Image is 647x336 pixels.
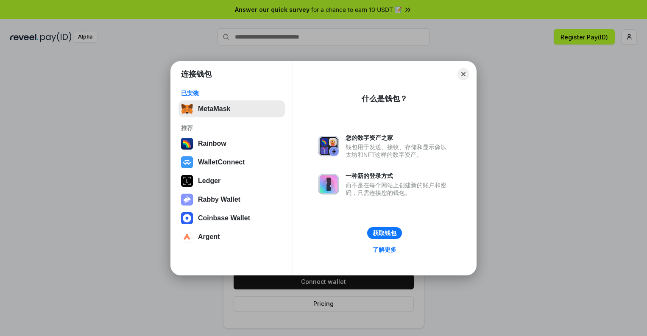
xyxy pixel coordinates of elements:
img: svg+xml,%3Csvg%20width%3D%2228%22%20height%3D%2228%22%20viewBox%3D%220%200%2028%2028%22%20fill%3D... [181,212,193,224]
div: 什么是钱包？ [362,94,407,104]
div: 已安装 [181,89,282,97]
div: 推荐 [181,124,282,132]
img: svg+xml,%3Csvg%20xmlns%3D%22http%3A%2F%2Fwww.w3.org%2F2000%2Fsvg%22%20fill%3D%22none%22%20viewBox... [318,136,339,156]
button: WalletConnect [178,154,285,171]
div: Rainbow [198,140,226,147]
div: 您的数字资产之家 [346,134,451,142]
div: WalletConnect [198,158,245,166]
img: svg+xml,%3Csvg%20width%3D%2228%22%20height%3D%2228%22%20viewBox%3D%220%200%2028%2028%22%20fill%3D... [181,231,193,243]
button: Rabby Wallet [178,191,285,208]
div: 了解更多 [373,246,396,253]
img: svg+xml,%3Csvg%20width%3D%22120%22%20height%3D%22120%22%20viewBox%3D%220%200%20120%20120%22%20fil... [181,138,193,150]
img: svg+xml,%3Csvg%20xmlns%3D%22http%3A%2F%2Fwww.w3.org%2F2000%2Fsvg%22%20fill%3D%22none%22%20viewBox... [181,194,193,205]
img: svg+xml,%3Csvg%20xmlns%3D%22http%3A%2F%2Fwww.w3.org%2F2000%2Fsvg%22%20fill%3D%22none%22%20viewBox... [318,174,339,194]
div: Argent [198,233,220,241]
h1: 连接钱包 [181,69,212,79]
div: Rabby Wallet [198,196,240,203]
button: Rainbow [178,135,285,152]
div: MetaMask [198,105,230,113]
img: svg+xml,%3Csvg%20fill%3D%22none%22%20height%3D%2233%22%20viewBox%3D%220%200%2035%2033%22%20width%... [181,103,193,115]
a: 了解更多 [368,244,402,255]
div: Coinbase Wallet [198,214,250,222]
button: MetaMask [178,100,285,117]
button: Ledger [178,172,285,189]
div: 钱包用于发送、接收、存储和显示像以太坊和NFT这样的数字资产。 [346,143,451,158]
button: Coinbase Wallet [178,210,285,227]
div: 一种新的登录方式 [346,172,451,180]
button: Close [457,68,469,80]
img: svg+xml,%3Csvg%20xmlns%3D%22http%3A%2F%2Fwww.w3.org%2F2000%2Fsvg%22%20width%3D%2228%22%20height%3... [181,175,193,187]
div: 而不是在每个网站上创建新的账户和密码，只需连接您的钱包。 [346,181,451,197]
img: svg+xml,%3Csvg%20width%3D%2228%22%20height%3D%2228%22%20viewBox%3D%220%200%2028%2028%22%20fill%3D... [181,156,193,168]
div: Ledger [198,177,220,185]
div: 获取钱包 [373,229,396,237]
button: 获取钱包 [367,227,402,239]
button: Argent [178,228,285,245]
